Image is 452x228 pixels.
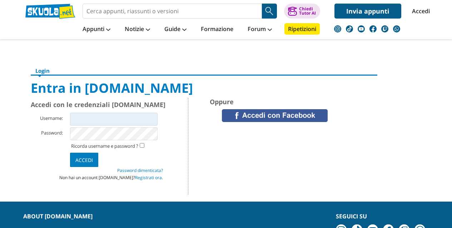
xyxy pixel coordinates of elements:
[135,174,163,181] a: Registrati ora.
[117,167,163,173] a: Password dimenticata?
[41,130,63,136] label: Password:
[284,23,320,35] a: Ripetizioni
[381,25,388,32] img: twitch
[334,4,401,19] a: Invia appunti
[336,212,367,220] strong: Seguici su
[393,25,400,32] img: WhatsApp
[262,4,277,19] button: Search Button
[264,6,275,16] img: Cerca appunti, riassunti o versioni
[334,25,341,32] img: instagram
[81,23,112,36] a: Appunti
[412,4,427,19] a: Accedi
[31,85,208,92] h1: Entra in [DOMAIN_NAME]
[358,25,365,32] img: youtube
[70,153,98,167] input: Accedi
[31,101,165,108] span: Accedi con le credenziali [DOMAIN_NAME]
[246,23,274,36] a: Forum
[123,23,152,36] a: Notizie
[71,143,138,149] label: Ricorda username e password ?
[299,7,316,15] div: Chiedi Tutor AI
[83,4,262,19] input: Cerca appunti, riassunti o versioni
[40,115,63,121] label: Username:
[199,23,235,36] a: Formazione
[346,25,353,32] img: tiktok
[23,212,93,220] strong: About [DOMAIN_NAME]
[163,23,188,36] a: Guide
[210,97,234,106] span: Oppure
[31,174,163,181] li: Non hai un account [DOMAIN_NAME]?
[369,25,377,32] img: facebook
[284,4,320,19] button: ChiediTutor AI
[35,68,377,77] h6: Login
